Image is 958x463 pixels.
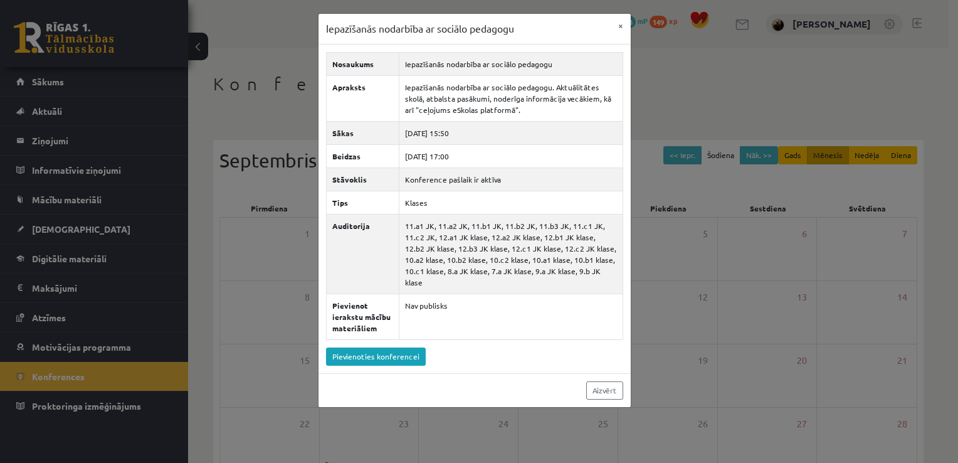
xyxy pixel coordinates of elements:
[399,52,623,75] td: Iepazīšanās nodarbība ar sociālo pedagogu
[326,191,399,214] th: Tips
[326,121,399,144] th: Sākas
[326,348,426,366] a: Pievienoties konferencei
[399,75,623,121] td: Iepazīšanās nodarbība ar sociālo pedagogu. Aktuālitātes skolā, atbalsta pasākumi, noderīga inform...
[399,294,623,339] td: Nav publisks
[586,381,623,400] a: Aizvērt
[399,144,623,168] td: [DATE] 17:00
[326,168,399,191] th: Stāvoklis
[326,75,399,121] th: Apraksts
[326,52,399,75] th: Nosaukums
[326,294,399,339] th: Pievienot ierakstu mācību materiāliem
[399,214,623,294] td: 11.a1 JK, 11.a2 JK, 11.b1 JK, 11.b2 JK, 11.b3 JK, 11.c1 JK, 11.c2 JK, 12.a1 JK klase, 12.a2 JK kl...
[326,144,399,168] th: Beidzas
[326,21,514,36] h3: Iepazīšanās nodarbība ar sociālo pedagogu
[399,191,623,214] td: Klases
[326,214,399,294] th: Auditorija
[399,121,623,144] td: [DATE] 15:50
[399,168,623,191] td: Konference pašlaik ir aktīva
[611,14,631,38] button: ×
